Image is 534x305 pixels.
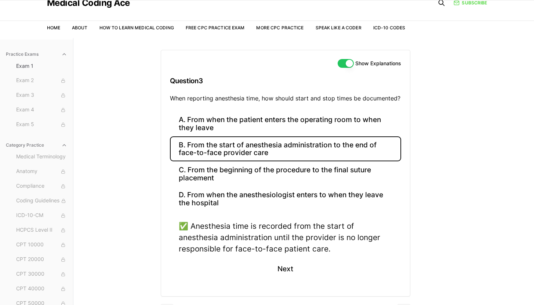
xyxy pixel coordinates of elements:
[16,106,67,114] span: Exam 4
[16,241,67,249] span: CPT 10000
[16,182,67,190] span: Compliance
[13,210,70,221] button: ICD-10-CM
[269,259,302,279] button: Next
[256,25,304,30] a: More CPC Practice
[13,268,70,280] button: CPT 30000
[13,75,70,87] button: Exam 2
[170,94,401,103] p: When reporting anesthesia time, how should start and stop times be documented?
[13,195,70,207] button: Coding Guidelines
[13,151,70,163] button: Medical Terminology
[16,62,67,70] span: Exam 1
[186,25,245,30] a: Free CPC Practice Exam
[170,136,401,161] button: B. From the start of anesthesia administration to the end of face-to-face provider care
[99,25,174,30] a: How to Learn Medical Coding
[72,25,88,30] a: About
[16,270,67,278] span: CPT 30000
[316,25,362,30] a: Speak Like a Coder
[13,89,70,101] button: Exam 3
[16,226,67,234] span: HCPCS Level II
[16,77,67,85] span: Exam 2
[16,256,67,264] span: CPT 20000
[13,254,70,265] button: CPT 20000
[3,139,70,151] button: Category Practice
[16,285,67,293] span: CPT 40000
[179,220,392,255] div: ✅ Anesthesia time is recorded from the start of anesthesia administration until the provider is n...
[170,187,401,212] button: D. From when the anesthesiologist enters to when they leave the hospital
[13,283,70,295] button: CPT 40000
[13,60,70,72] button: Exam 1
[16,197,67,205] span: Coding Guidelines
[13,239,70,251] button: CPT 10000
[170,111,401,136] button: A. From when the patient enters the operating room to when they leave
[13,119,70,131] button: Exam 5
[16,153,67,161] span: Medical Terminology
[355,61,401,66] label: Show Explanations
[13,180,70,192] button: Compliance
[16,212,67,220] span: ICD-10-CM
[170,70,401,92] h3: Question 3
[373,25,405,30] a: ICD-10 Codes
[13,104,70,116] button: Exam 4
[13,166,70,177] button: Anatomy
[16,121,67,129] span: Exam 5
[47,25,60,30] a: Home
[3,48,70,60] button: Practice Exams
[16,168,67,176] span: Anatomy
[16,91,67,99] span: Exam 3
[170,161,401,186] button: C. From the beginning of the procedure to the final suture placement
[13,224,70,236] button: HCPCS Level II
